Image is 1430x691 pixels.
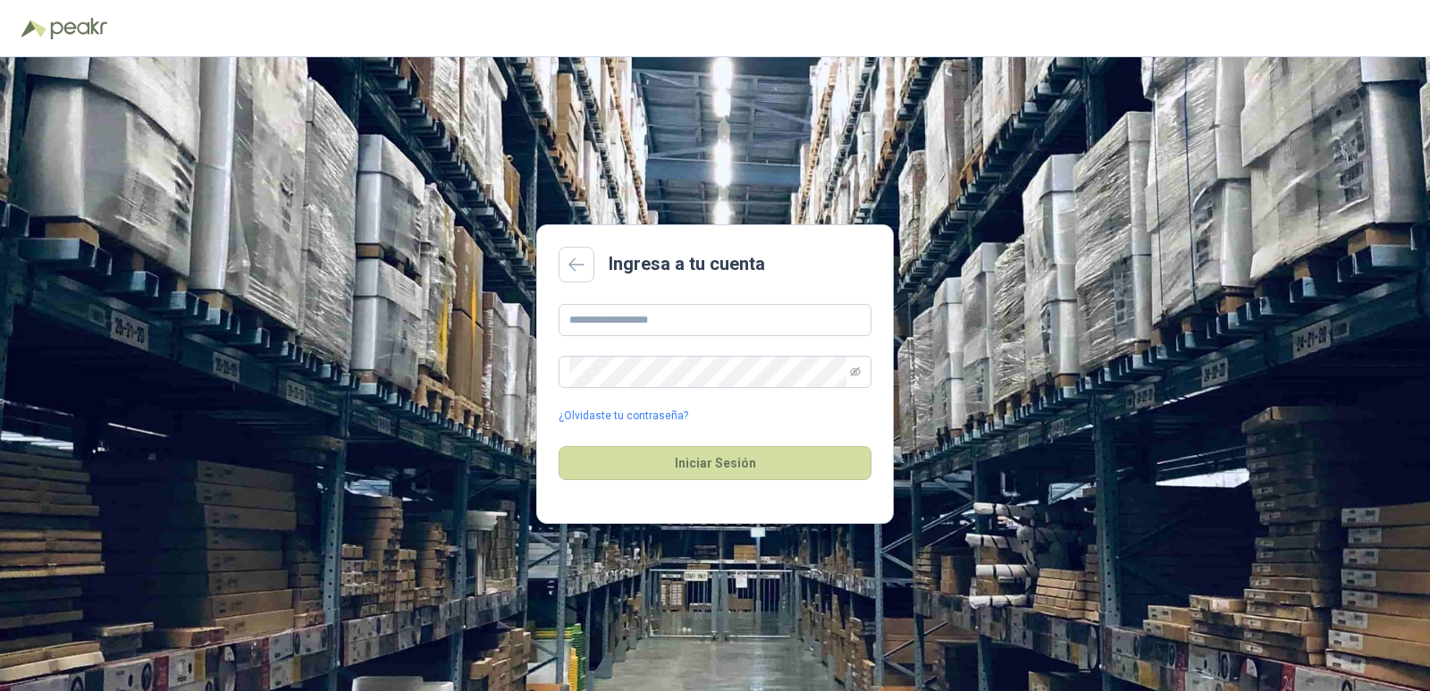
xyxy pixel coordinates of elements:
a: ¿Olvidaste tu contraseña? [559,408,688,425]
img: Peakr [50,18,107,39]
h2: Ingresa a tu cuenta [609,250,765,278]
img: Logo [21,20,46,38]
button: Iniciar Sesión [559,446,871,480]
span: eye-invisible [850,367,861,377]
